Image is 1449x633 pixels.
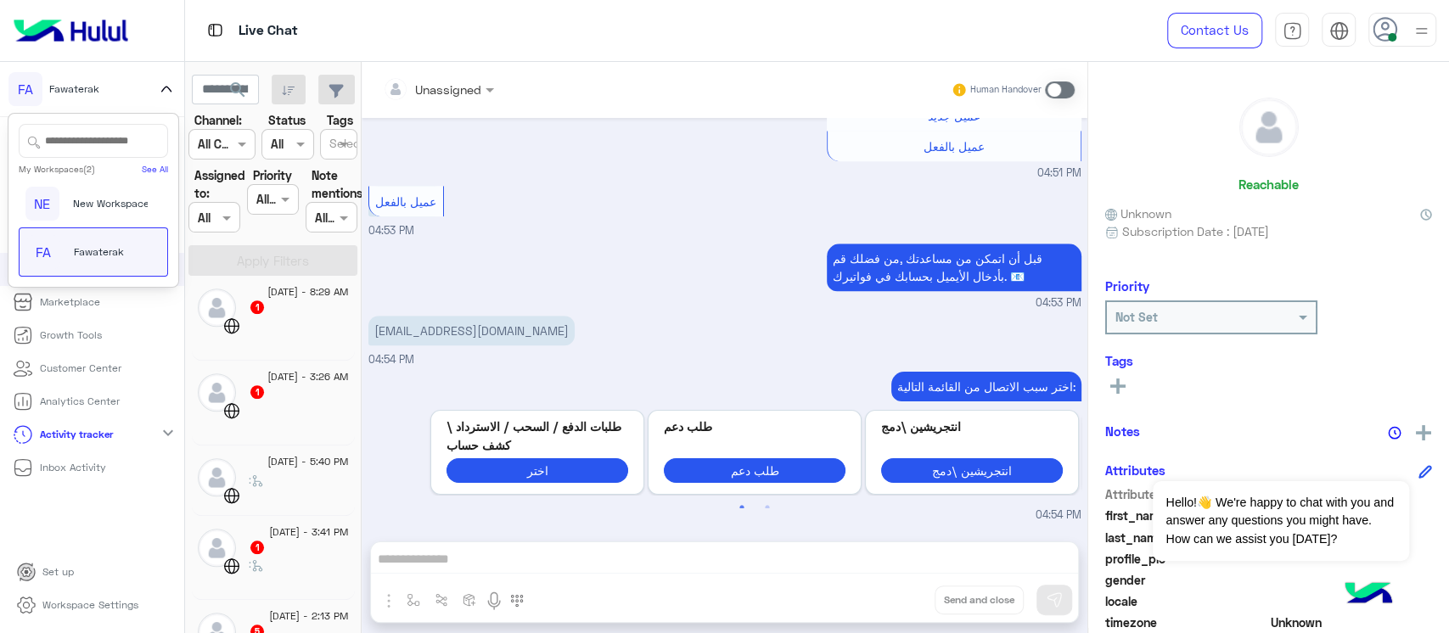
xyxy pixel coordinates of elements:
img: defaultAdmin.png [1240,98,1298,156]
div: NE [25,187,59,221]
button: Send and close [935,585,1024,614]
span: [DATE] - 5:40 PM [267,454,348,469]
button: 1 of 2 [733,499,750,516]
span: 1 [250,300,264,314]
a: See All [142,164,168,174]
span: last_name [1105,529,1267,546]
img: tab [1329,21,1349,41]
button: اختر [446,458,628,483]
label: Tags [327,111,353,129]
h6: Attributes [1105,462,1165,478]
p: 17/8/2025, 4:53 PM [827,244,1081,291]
span: عميل جديد [928,109,980,123]
div: My Workspaces [19,163,95,175]
button: انتجريشين \دمج [881,458,1063,483]
span: : [249,557,264,570]
img: defaultAdmin.png [198,458,236,496]
img: WebChat [223,557,240,574]
span: عميل بالفعل [924,139,985,154]
span: Attribute Name [1105,485,1267,503]
img: Logo [7,13,135,48]
span: [DATE] - 3:26 AM [267,369,348,384]
img: defaultAdmin.png [198,288,236,327]
span: 04:53 PM [1036,295,1081,311]
label: Assigned to: [194,166,245,203]
p: Growth Tools [40,328,102,343]
span: [DATE] - 3:41 PM [269,524,348,540]
span: Unknown [1271,613,1433,631]
button: Apply Filters [188,245,357,276]
span: gender [1105,571,1267,589]
span: Fawaterak [49,81,99,97]
span: 04:51 PM [1037,165,1081,182]
small: Human Handover [970,83,1042,97]
span: 04:54 PM [1036,507,1081,524]
a: Contact Us [1167,13,1262,48]
span: (2) [83,164,95,174]
span: 1 [250,385,264,399]
p: Marketplace [40,294,100,310]
span: null [1271,571,1433,589]
img: defaultAdmin.png [198,373,236,412]
img: hulul-logo.png [1339,565,1398,625]
label: Status [268,111,306,129]
p: Activity tracker [40,427,113,442]
span: Unknown [1105,204,1171,222]
span: first_name [1105,507,1267,524]
span: عميل بالفعل [375,194,436,209]
mat-icon: expand_more [158,423,178,443]
img: defaultAdmin.png [198,529,236,567]
h6: Notes [1105,423,1140,439]
a: Workspace Settings [3,589,152,622]
span: Hello!👋 We're happy to chat with you and answer any questions you might have. How can we assist y... [1153,481,1408,561]
button: 2 of 2 [759,499,776,516]
a: tab [1275,13,1309,48]
p: 17/8/2025, 4:54 PM [891,372,1081,401]
span: 04:53 PM [368,224,414,237]
img: WebChat [223,317,240,334]
img: tab [1283,21,1302,41]
p: Workspace Settings [42,597,138,613]
img: WebChat [223,487,240,504]
h6: Tags [1105,353,1432,368]
p: Set up [42,564,74,580]
span: 04:54 PM [368,353,414,366]
img: add [1416,425,1431,440]
p: Analytics Center [40,394,120,409]
p: Inbox Activity [40,460,106,475]
label: Priority [253,166,292,184]
span: New Workspace 1 [73,196,157,211]
span: [DATE] - 8:29 AM [267,284,348,300]
a: Set up [3,556,87,589]
span: Fawaterak [74,244,124,260]
h6: Priority [1105,278,1149,294]
p: Live Chat [239,20,298,42]
span: profile_pic [1105,550,1267,568]
img: notes [1388,426,1401,440]
span: 1 [250,541,264,554]
span: [DATE] - 2:13 PM [269,608,348,624]
p: 17/8/2025, 4:54 PM [368,316,575,345]
img: WebChat [223,402,240,419]
div: FA [8,72,42,106]
label: Note mentions [312,166,362,203]
h6: Reachable [1238,176,1299,192]
span: : [249,473,264,486]
span: timezone [1105,613,1267,631]
p: Customer Center [40,361,121,376]
p: انتجريشين \دمج [881,417,1063,435]
button: طلب دعم [664,458,845,483]
span: null [1271,592,1433,610]
span: search [227,80,248,100]
span: locale [1105,592,1267,610]
div: Select [327,134,365,156]
p: طلب دعم [664,417,845,435]
p: طلبات الدفع / السحب / الاسترداد \ كشف حساب [446,417,628,454]
span: Subscription Date : [DATE] [1122,222,1269,240]
label: Channel: [194,111,242,129]
div: FA [26,235,60,269]
img: tab [205,20,226,41]
button: search [217,75,259,111]
img: profile [1411,20,1432,42]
